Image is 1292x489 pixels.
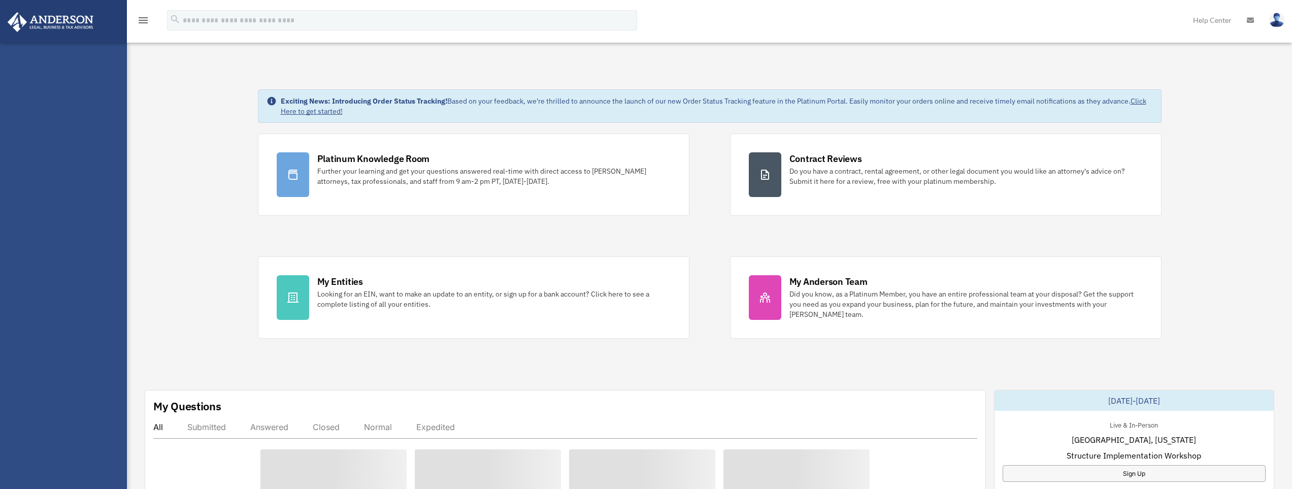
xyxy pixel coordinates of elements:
div: Normal [364,422,392,432]
div: Expedited [416,422,455,432]
div: My Questions [153,399,221,414]
strong: Exciting News: Introducing Order Status Tracking! [281,96,447,106]
div: My Entities [317,275,363,288]
a: menu [137,18,149,26]
img: Anderson Advisors Platinum Portal [5,12,96,32]
div: Answered [250,422,288,432]
div: All [153,422,163,432]
div: Based on your feedback, we're thrilled to announce the launch of our new Order Status Tracking fe... [281,96,1153,116]
div: Closed [313,422,340,432]
div: Live & In-Person [1102,419,1166,430]
i: menu [137,14,149,26]
div: Further your learning and get your questions answered real-time with direct access to [PERSON_NAM... [317,166,671,186]
a: My Entities Looking for an EIN, want to make an update to an entity, or sign up for a bank accoun... [258,256,689,339]
div: Looking for an EIN, want to make an update to an entity, or sign up for a bank account? Click her... [317,289,671,309]
div: Do you have a contract, rental agreement, or other legal document you would like an attorney's ad... [789,166,1143,186]
div: Submitted [187,422,226,432]
div: Did you know, as a Platinum Member, you have an entire professional team at your disposal? Get th... [789,289,1143,319]
i: search [170,14,181,25]
img: User Pic [1269,13,1284,27]
span: Structure Implementation Workshop [1067,449,1201,462]
a: My Anderson Team Did you know, as a Platinum Member, you have an entire professional team at your... [730,256,1162,339]
div: My Anderson Team [789,275,868,288]
div: Platinum Knowledge Room [317,152,430,165]
div: Contract Reviews [789,152,862,165]
a: Click Here to get started! [281,96,1146,116]
a: Platinum Knowledge Room Further your learning and get your questions answered real-time with dire... [258,134,689,216]
a: Sign Up [1003,465,1266,482]
a: Contract Reviews Do you have a contract, rental agreement, or other legal document you would like... [730,134,1162,216]
div: [DATE]-[DATE] [995,390,1274,411]
span: [GEOGRAPHIC_DATA], [US_STATE] [1072,434,1196,446]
